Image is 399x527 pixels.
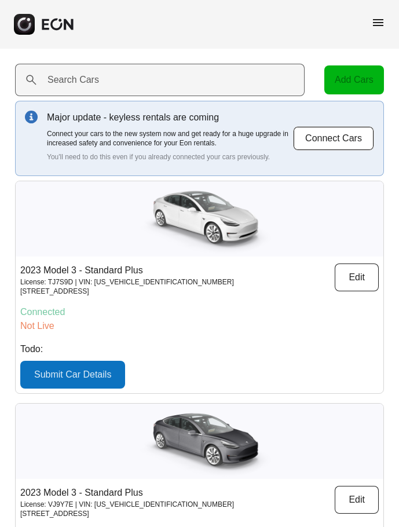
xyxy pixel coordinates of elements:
[335,486,379,514] button: Edit
[20,287,234,296] p: [STREET_ADDRESS]
[25,111,38,123] img: info
[47,73,99,87] label: Search Cars
[20,277,234,287] p: License: TJ7S9D | VIN: [US_VEHICLE_IDENTIFICATION_NUMBER]
[20,509,234,518] p: [STREET_ADDRESS]
[20,263,234,277] p: 2023 Model 3 - Standard Plus
[20,361,125,389] button: Submit Car Details
[47,152,293,162] p: You'll need to do this even if you already connected your cars previously.
[20,342,379,356] p: Todo:
[293,126,374,151] button: Connect Cars
[335,263,379,291] button: Edit
[371,16,385,30] span: menu
[20,486,234,500] p: 2023 Model 3 - Standard Plus
[20,500,234,509] p: License: VJ9Y7E | VIN: [US_VEHICLE_IDENTIFICATION_NUMBER]
[20,319,379,333] p: Not Live
[47,111,293,125] p: Major update - keyless rentals are coming
[125,181,275,257] img: car
[125,404,275,479] img: car
[47,129,293,148] p: Connect your cars to the new system now and get ready for a huge upgrade in increased safety and ...
[20,305,379,319] p: Connected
